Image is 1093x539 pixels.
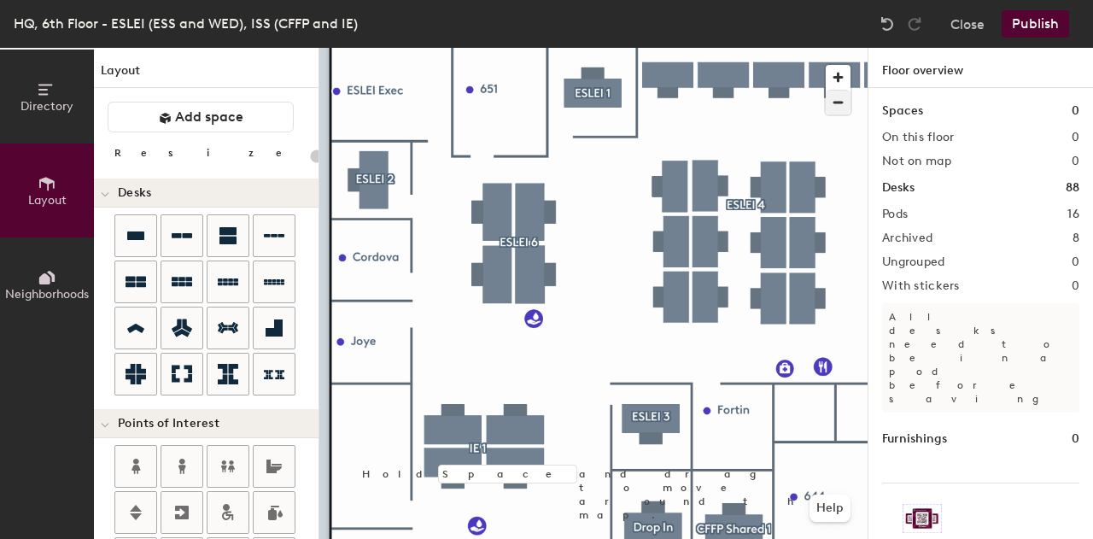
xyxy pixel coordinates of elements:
[882,255,945,269] h2: Ungrouped
[94,62,319,88] h1: Layout
[28,193,67,208] span: Layout
[5,287,89,302] span: Neighborhoods
[882,155,951,168] h2: Not on map
[1072,430,1079,448] h1: 0
[14,13,358,34] div: HQ, 6th Floor - ESLEI (ESS and WED), ISS (CFFP and IE)
[1072,155,1079,168] h2: 0
[1067,208,1079,221] h2: 16
[882,231,932,245] h2: Archived
[1072,255,1079,269] h2: 0
[108,102,294,132] button: Add space
[20,99,73,114] span: Directory
[882,102,923,120] h1: Spaces
[882,303,1079,413] p: All desks need to be in a pod before saving
[882,131,955,144] h2: On this floor
[810,495,850,522] button: Help
[1072,131,1079,144] h2: 0
[175,108,243,126] span: Add space
[882,208,908,221] h2: Pods
[879,15,896,32] img: Undo
[882,430,947,448] h1: Furnishings
[882,179,915,197] h1: Desks
[1072,102,1079,120] h1: 0
[1073,231,1079,245] h2: 8
[882,279,960,293] h2: With stickers
[118,417,219,431] span: Points of Interest
[1066,179,1079,197] h1: 88
[1002,10,1069,38] button: Publish
[950,10,985,38] button: Close
[118,186,151,200] span: Desks
[868,48,1093,88] h1: Floor overview
[114,146,303,160] div: Resize
[903,504,942,533] img: Sticker logo
[1072,279,1079,293] h2: 0
[906,15,923,32] img: Redo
